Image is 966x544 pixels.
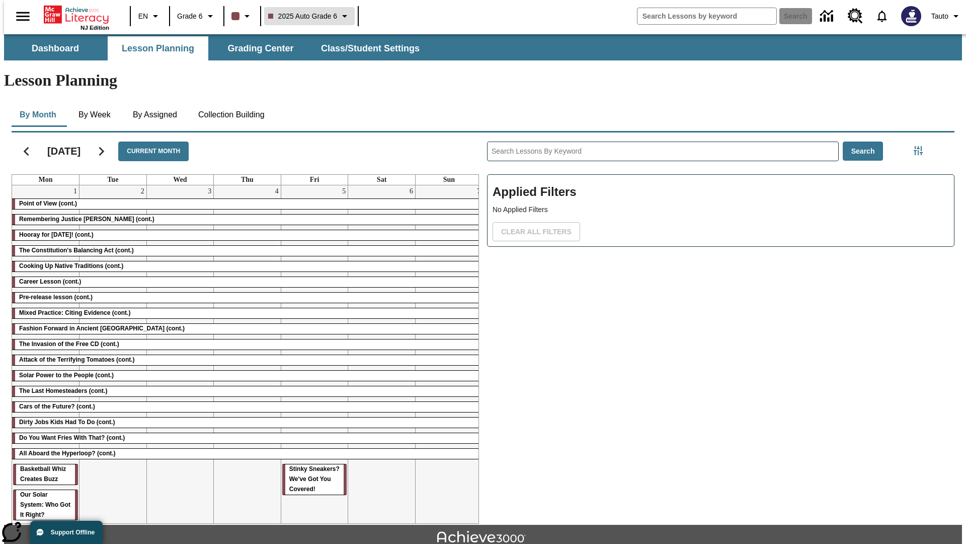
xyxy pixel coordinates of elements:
button: By Assigned [125,103,185,127]
span: Basketball Whiz Creates Buzz [20,465,66,483]
button: Language: EN, Select a language [134,7,166,25]
div: Basketball Whiz Creates Buzz [13,464,78,485]
span: Pre-release lesson (cont.) [19,294,93,301]
div: Do You Want Fries With That? (cont.) [12,433,482,443]
span: NJ Edition [80,25,109,31]
div: Our Solar System: Who Got It Right? [13,490,78,520]
a: Tuesday [105,175,120,185]
span: All Aboard the Hyperloop? (cont.) [19,450,116,457]
a: September 1, 2025 [71,185,79,197]
span: Support Offline [51,529,95,536]
div: Stinky Sneakers? We've Got You Covered! [282,464,347,495]
td: September 4, 2025 [214,185,281,525]
button: Current Month [118,142,189,161]
div: Home [44,4,109,31]
h2: Applied Filters [493,180,949,205]
span: Lesson Planning [122,43,194,54]
button: Select a new avatar [895,3,927,29]
div: Cooking Up Native Traditions (cont.) [12,261,482,271]
button: Collection Building [190,103,273,127]
td: September 7, 2025 [415,185,482,525]
span: Tauto [931,11,948,22]
a: Friday [308,175,321,185]
button: Lesson Planning [108,36,208,60]
div: Mixed Practice: Citing Evidence (cont.) [12,308,482,318]
div: SubNavbar [4,36,429,60]
span: Mixed Practice: Citing Evidence (cont.) [19,309,130,316]
span: Remembering Justice O'Connor (cont.) [19,216,154,223]
span: EN [138,11,148,22]
span: Our Solar System: Who Got It Right? [20,491,70,518]
button: By Week [69,103,120,127]
button: Support Offline [30,521,103,544]
button: Dashboard [5,36,106,60]
button: Class color is dark brown. Change class color [227,7,257,25]
div: Applied Filters [487,174,954,247]
span: Cooking Up Native Traditions (cont.) [19,262,123,269]
a: Saturday [375,175,388,185]
a: September 2, 2025 [139,185,146,197]
a: September 4, 2025 [273,185,281,197]
span: Career Lesson (cont.) [19,278,81,285]
span: The Last Homesteaders (cont.) [19,387,107,394]
a: September 6, 2025 [408,185,415,197]
a: Wednesday [171,175,189,185]
td: September 1, 2025 [12,185,79,525]
span: Solar Power to the People (cont.) [19,372,114,379]
a: Home [44,5,109,25]
button: Filters Side menu [908,141,928,161]
input: Search Lessons By Keyword [488,142,838,161]
a: Monday [37,175,55,185]
div: Dirty Jobs Kids Had To Do (cont.) [12,418,482,428]
span: The Constitution's Balancing Act (cont.) [19,247,134,254]
span: Class/Student Settings [321,43,420,54]
div: Career Lesson (cont.) [12,277,482,287]
span: 2025 Auto Grade 6 [268,11,338,22]
span: Stinky Sneakers? We've Got You Covered! [289,465,340,493]
span: Hooray for Constitution Day! (cont.) [19,231,94,238]
td: September 6, 2025 [348,185,416,525]
div: SubNavbar [4,34,962,60]
button: Search [843,142,883,161]
div: The Invasion of the Free CD (cont.) [12,339,482,350]
div: Hooray for Constitution Day! (cont.) [12,230,482,240]
a: Data Center [814,3,842,30]
button: Next [89,139,114,164]
td: September 3, 2025 [146,185,214,525]
span: Grading Center [227,43,293,54]
button: Previous [14,139,39,164]
a: Sunday [441,175,457,185]
span: Dashboard [32,43,79,54]
a: Thursday [239,175,256,185]
div: Attack of the Terrifying Tomatoes (cont.) [12,355,482,365]
img: Avatar [901,6,921,26]
div: Solar Power to the People (cont.) [12,371,482,381]
div: Remembering Justice O'Connor (cont.) [12,215,482,225]
button: Grade: Grade 6, Select a grade [173,7,220,25]
div: Pre-release lesson (cont.) [12,293,482,303]
h2: [DATE] [47,145,80,157]
span: Grade 6 [177,11,203,22]
h1: Lesson Planning [4,71,962,90]
div: The Last Homesteaders (cont.) [12,386,482,396]
input: search field [637,8,776,24]
div: Point of View (cont.) [12,199,482,209]
button: Grading Center [210,36,311,60]
div: Fashion Forward in Ancient Rome (cont.) [12,324,482,334]
a: September 5, 2025 [340,185,348,197]
td: September 2, 2025 [79,185,147,525]
div: Calendar [4,128,479,524]
a: Notifications [869,3,895,29]
span: Fashion Forward in Ancient Rome (cont.) [19,325,185,332]
span: Cars of the Future? (cont.) [19,403,95,410]
div: Cars of the Future? (cont.) [12,402,482,412]
a: Resource Center, Will open in new tab [842,3,869,30]
button: Profile/Settings [927,7,966,25]
div: The Constitution's Balancing Act (cont.) [12,246,482,256]
td: September 5, 2025 [281,185,348,525]
p: No Applied Filters [493,205,949,215]
a: September 3, 2025 [206,185,213,197]
span: The Invasion of the Free CD (cont.) [19,341,119,348]
span: Attack of the Terrifying Tomatoes (cont.) [19,356,135,363]
button: Class/Student Settings [313,36,428,60]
